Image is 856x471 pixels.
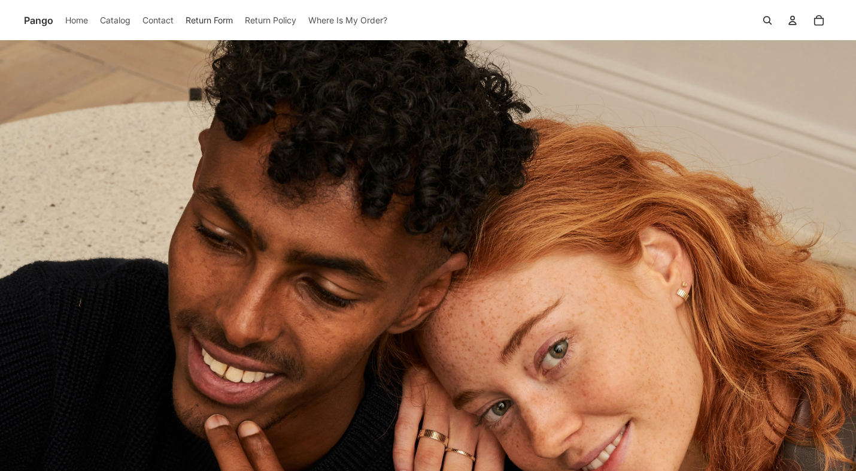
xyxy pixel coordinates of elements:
[308,7,387,34] a: Where Is My Order?
[142,7,174,34] a: Contact
[65,13,88,27] span: Home
[754,7,781,34] button: Open search
[100,7,130,34] a: Catalog
[100,13,130,27] span: Catalog
[245,7,296,34] a: Return Policy
[24,13,53,28] span: Pango
[308,13,387,27] span: Where Is My Order?
[142,13,174,27] span: Contact
[186,13,233,27] span: Return Form
[806,7,832,34] button: Open cart Total items in cart: 0
[245,13,296,27] span: Return Policy
[24,7,53,34] a: Pango
[779,7,806,34] summary: Open account menu
[65,7,88,34] a: Home
[186,7,233,34] a: Return Form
